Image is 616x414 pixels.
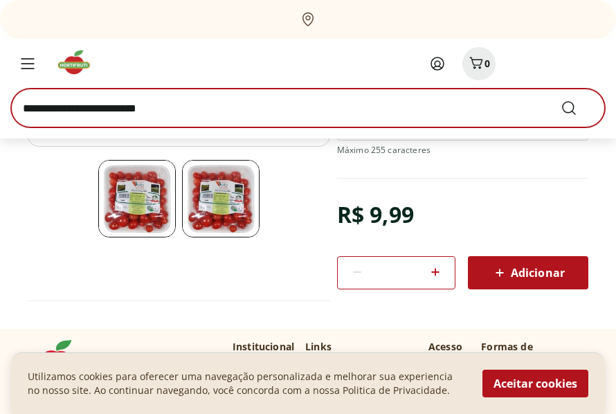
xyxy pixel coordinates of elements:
button: Menu [11,47,44,80]
img: Principal [182,160,260,237]
p: Formas de pagamento [481,340,588,368]
img: Hortifruti [55,48,102,76]
span: Adicionar [491,264,565,281]
input: search [11,89,605,127]
button: Adicionar [468,256,588,289]
p: Links [DEMOGRAPHIC_DATA] [305,340,417,368]
button: Carrinho [462,47,496,80]
button: Submit Search [561,100,594,116]
button: Aceitar cookies [482,370,588,397]
p: Institucional [233,340,294,354]
img: Hortifruti [28,340,97,381]
div: R$ 9,99 [337,195,414,234]
p: Utilizamos cookies para oferecer uma navegação personalizada e melhorar sua experiencia no nosso ... [28,370,466,397]
p: Acesso [428,340,462,354]
img: Principal [98,160,176,237]
span: 0 [484,57,490,70]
